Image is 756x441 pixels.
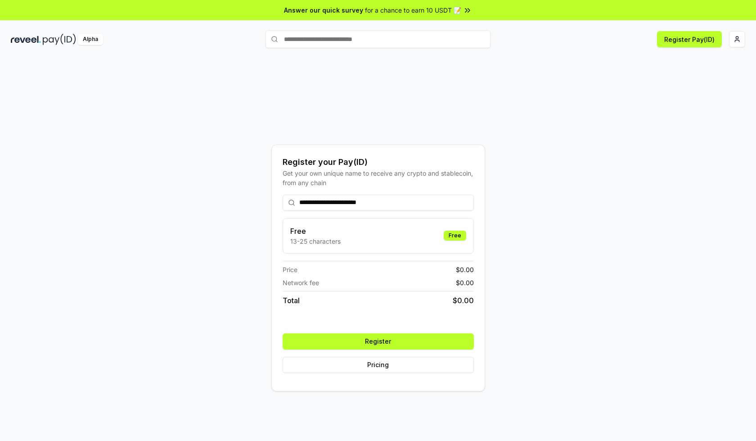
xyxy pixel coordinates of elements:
div: Register your Pay(ID) [283,156,474,168]
div: Get your own unique name to receive any crypto and stablecoin, from any chain [283,168,474,187]
span: $ 0.00 [456,265,474,274]
div: Alpha [78,34,103,45]
button: Register [283,333,474,350]
p: 13-25 characters [290,236,341,246]
div: Free [444,231,466,241]
button: Register Pay(ID) [657,31,722,47]
span: $ 0.00 [453,295,474,306]
h3: Free [290,226,341,236]
span: Price [283,265,297,274]
span: Answer our quick survey [284,5,363,15]
span: for a chance to earn 10 USDT 📝 [365,5,461,15]
button: Pricing [283,357,474,373]
span: $ 0.00 [456,278,474,287]
img: reveel_dark [11,34,41,45]
img: pay_id [43,34,76,45]
span: Network fee [283,278,319,287]
span: Total [283,295,300,306]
